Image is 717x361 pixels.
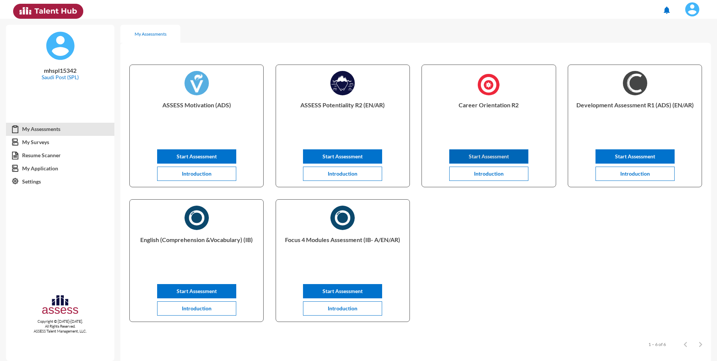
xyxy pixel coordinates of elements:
div: My Assessments [135,31,166,37]
a: Start Assessment [157,153,236,159]
button: Next page [693,337,708,352]
span: Introduction [620,170,650,177]
button: Previous page [678,337,693,352]
img: English_(Comprehension_&Vocabulary)_(IB)_1730317988001 [184,206,209,230]
img: Career_Orientation_R2_1725960277734 [477,71,501,98]
p: ASSESS Motivation (ADS) [136,101,257,131]
a: Settings [6,175,114,188]
span: Introduction [474,170,504,177]
span: Introduction [328,305,357,311]
button: Start Assessment [449,149,528,164]
a: My Application [6,162,114,175]
a: Start Assessment [449,153,528,159]
a: Resume Scanner [6,149,114,162]
span: Start Assessment [322,288,363,294]
img: ASSESS_Motivation_(ADS)_1726044876717 [184,71,209,95]
img: AR)_1730316400291 [330,206,355,230]
span: Start Assessment [177,153,217,159]
span: Introduction [328,170,357,177]
button: Start Assessment [303,149,382,164]
a: My Surveys [6,135,114,149]
a: My Assessments [6,122,114,136]
button: Start Assessment [157,149,236,164]
p: Focus 4 Modules Assessment (IB- A/EN/AR) [282,236,403,266]
a: Start Assessment [303,288,382,294]
a: Start Assessment [157,288,236,294]
a: Start Assessment [595,153,675,159]
button: Start Assessment [303,284,382,298]
p: Career Orientation R2 [428,101,549,131]
button: Introduction [157,301,236,316]
button: Introduction [449,167,528,181]
a: Start Assessment [303,153,382,159]
p: Development Assessment R1 (ADS) (EN/AR) [574,101,696,131]
button: Introduction [303,167,382,181]
span: Introduction [182,170,211,177]
button: Introduction [157,167,236,181]
img: AR)_1726044597422 [623,71,647,95]
span: Start Assessment [615,153,655,159]
span: Start Assessment [322,153,363,159]
span: Start Assessment [469,153,509,159]
img: ASSESS_Potentiality_R2_1725966368866 [330,71,355,95]
button: Introduction [303,301,382,316]
mat-icon: notifications [662,6,671,15]
button: Introduction [595,167,675,181]
img: assesscompany-logo.png [41,294,79,317]
p: Saudi Post (SPL) [12,74,108,80]
img: default%20profile%20image.svg [45,31,75,61]
span: Start Assessment [177,288,217,294]
button: Start Assessment [595,149,675,164]
span: Introduction [182,305,211,311]
button: Start Assessment [157,284,236,298]
p: mhspl15342 [12,67,108,74]
p: Copyright © [DATE]-[DATE]. All Rights Reserved. ASSESS Talent Management, LLC. [6,319,114,334]
p: ASSESS Potentiality R2 (EN/AR) [282,101,403,131]
div: 1 – 6 of 6 [648,341,666,347]
p: English (Comprehension &Vocabulary) (IB) [136,236,257,266]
